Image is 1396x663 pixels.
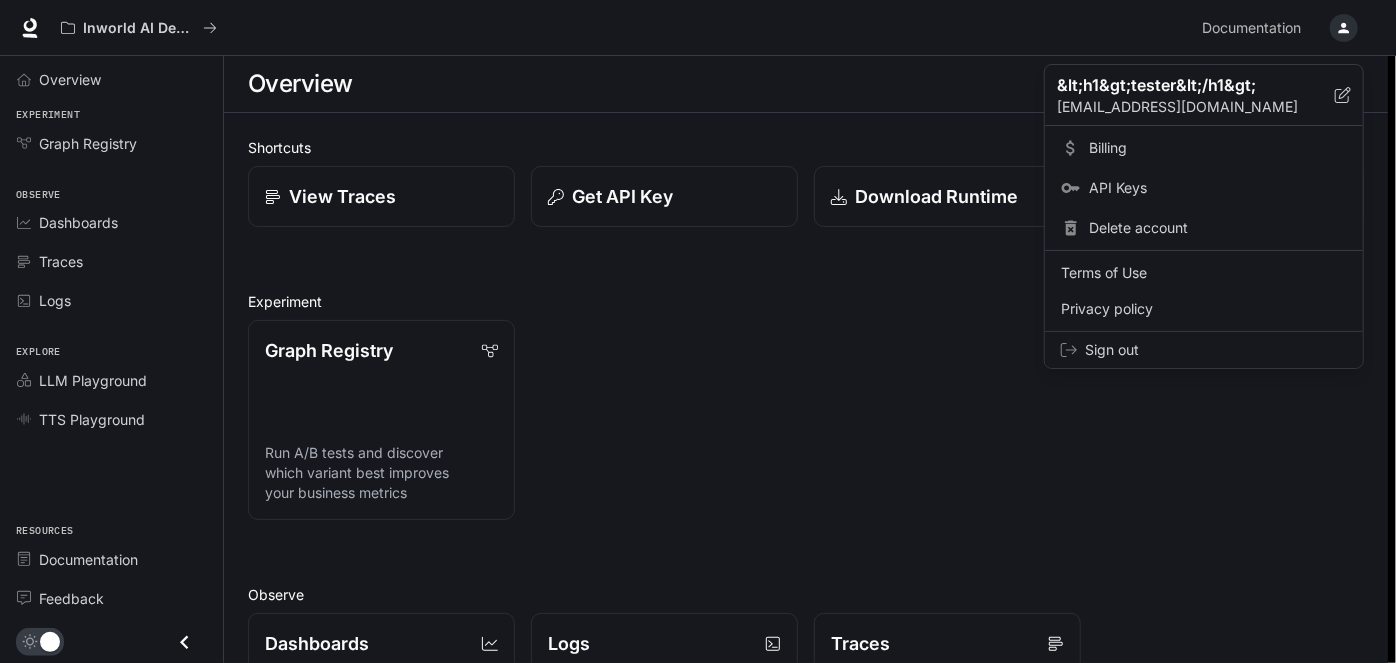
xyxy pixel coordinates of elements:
span: API Keys [1089,178,1347,198]
div: Delete account [1049,210,1359,246]
span: Terms of Use [1061,263,1347,283]
p: &lt;h1&gt;tester&lt;/h1&gt; [1057,73,1303,97]
span: Sign out [1085,340,1347,360]
a: Billing [1049,130,1359,166]
a: Terms of Use [1049,255,1359,291]
p: [EMAIL_ADDRESS][DOMAIN_NAME] [1057,97,1335,117]
span: Delete account [1089,218,1347,238]
span: Billing [1089,138,1347,158]
div: Sign out [1045,332,1363,368]
a: Privacy policy [1049,291,1359,327]
div: &lt;h1&gt;tester&lt;/h1&gt;[EMAIL_ADDRESS][DOMAIN_NAME] [1045,65,1363,126]
a: API Keys [1049,170,1359,206]
span: Privacy policy [1061,299,1347,319]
